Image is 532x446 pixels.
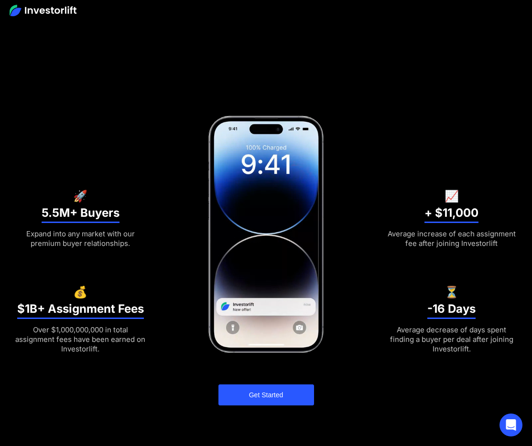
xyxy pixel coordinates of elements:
[42,206,119,223] h3: 5.5M+ Buyers
[15,325,145,354] div: Over $1,000,000,000 in total assignment fees have been earned on Investorlift.
[427,302,476,319] h3: -16 Days
[387,325,517,354] div: Average decrease of days spent finding a buyer per deal after joining Investorlift.
[499,414,522,436] div: Open Intercom Messenger
[15,229,145,248] div: Expand into any market with our premium buyer relationships.
[73,191,87,201] h6: 🚀
[73,287,87,297] h6: 💰
[17,302,144,319] h3: $1B+ Assignment Fees
[445,287,459,297] h6: ⏳
[218,384,314,405] a: Get Started
[445,191,459,201] h6: 📈
[424,206,478,223] h3: + $11,000
[387,229,517,248] div: Average increase of each assignment fee after joining Investorlift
